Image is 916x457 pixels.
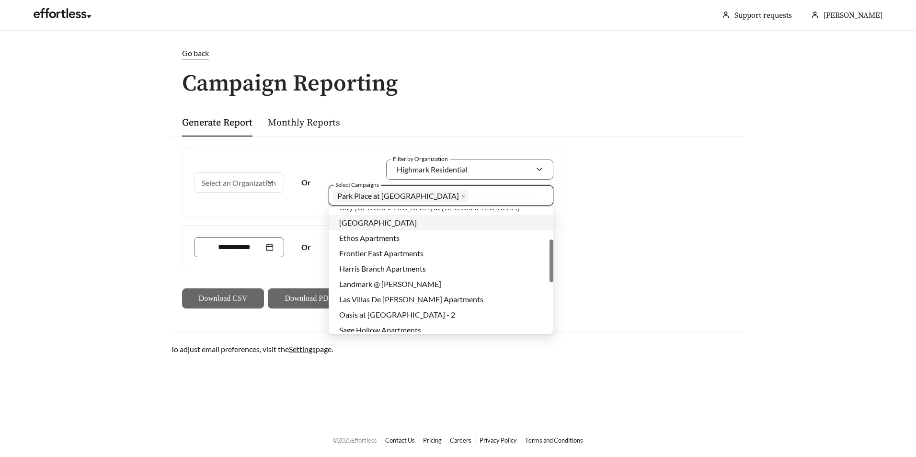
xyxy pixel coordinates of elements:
span: Frontier East Apartments [339,249,424,258]
span: [GEOGRAPHIC_DATA] [339,218,417,227]
span: © 2025 Effortless [333,436,377,444]
span: Oasis at [GEOGRAPHIC_DATA] - 2 [339,310,455,319]
span: Las Villas De [PERSON_NAME] Apartments [339,295,483,304]
span: To adjust email preferences, visit the page. [171,344,333,354]
strong: Or [301,242,311,251]
a: Privacy Policy [480,436,517,444]
a: Contact Us [385,436,415,444]
a: Careers [450,436,471,444]
span: close [461,194,466,199]
span: Highmark Residential [397,165,468,174]
button: Download CSV [182,288,264,308]
span: Park Place at [GEOGRAPHIC_DATA] [337,191,459,200]
a: Terms and Conditions [525,436,583,444]
span: [PERSON_NAME] [824,11,882,20]
span: Sage Hollow Apartments [339,325,421,334]
a: Settings [289,344,316,354]
span: Ethos Apartments [339,233,400,242]
a: Pricing [423,436,442,444]
span: Harris Branch Apartments [339,264,426,273]
a: Support requests [734,11,792,20]
span: Landmark @ [PERSON_NAME] [339,279,441,288]
strong: Or [301,178,311,187]
button: Download PDF [268,288,350,308]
